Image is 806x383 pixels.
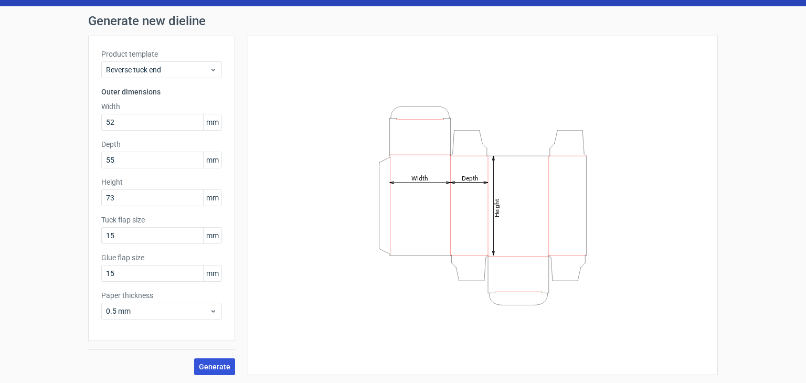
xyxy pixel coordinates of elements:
[101,215,222,225] label: Tuck flap size
[411,174,428,182] tspan: Width
[106,65,209,75] span: Reverse tuck end
[106,306,209,316] span: 0.5 mm
[203,265,221,281] span: mm
[203,114,221,130] span: mm
[462,174,479,182] tspan: Depth
[101,101,222,112] label: Width
[199,363,230,370] span: Generate
[203,228,221,243] span: mm
[101,252,222,263] label: Glue flap size
[493,198,501,217] tspan: Height
[101,290,222,301] label: Paper thickness
[101,49,222,59] label: Product template
[203,152,221,168] span: mm
[194,358,235,375] button: Generate
[88,15,718,27] h1: Generate new dieline
[203,190,221,206] span: mm
[101,87,222,97] h3: Outer dimensions
[101,139,222,150] label: Depth
[101,177,222,187] label: Height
